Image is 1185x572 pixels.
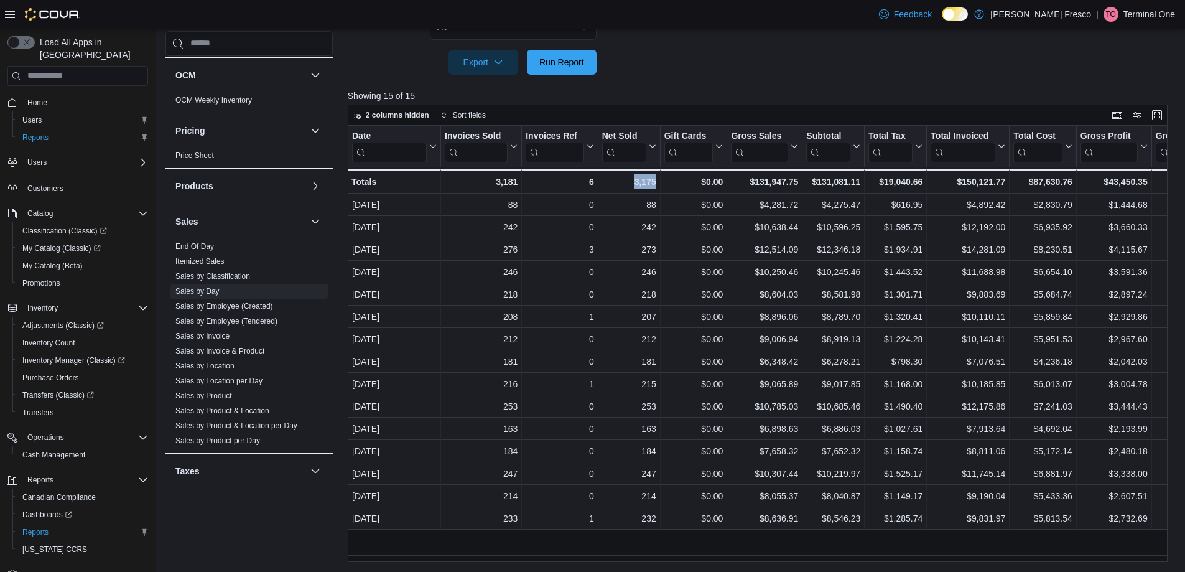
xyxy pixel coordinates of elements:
[175,180,213,192] h3: Products
[22,133,49,143] span: Reports
[352,332,437,347] div: [DATE]
[22,95,148,110] span: Home
[731,131,788,162] div: Gross Sales
[175,271,250,281] span: Sales by Classification
[731,309,798,324] div: $8,896.06
[868,131,913,162] div: Total Tax
[352,287,437,302] div: [DATE]
[175,377,263,385] a: Sales by Location per Day
[526,131,593,162] button: Invoices Ref
[602,265,656,279] div: 246
[868,354,922,369] div: $798.30
[731,354,798,369] div: $6,348.42
[27,98,47,108] span: Home
[352,131,437,162] button: Date
[931,332,1005,347] div: $10,143.41
[1013,309,1072,324] div: $5,859.84
[806,131,860,162] button: Subtotal
[868,287,922,302] div: $1,301.71
[602,131,656,162] button: Net Sold
[175,272,250,281] a: Sales by Classification
[1013,242,1072,257] div: $8,230.51
[526,332,593,347] div: 0
[539,56,584,68] span: Run Report
[731,332,798,347] div: $9,006.94
[445,354,518,369] div: 181
[602,309,656,324] div: 207
[17,388,99,403] a: Transfers (Classic)
[17,370,84,385] a: Purchase Orders
[175,215,305,228] button: Sales
[22,181,68,196] a: Customers
[1013,131,1072,162] button: Total Cost
[1130,108,1145,123] button: Display options
[602,220,656,235] div: 242
[2,205,153,222] button: Catalog
[22,226,107,236] span: Classification (Classic)
[931,309,1005,324] div: $10,110.11
[731,197,798,212] div: $4,281.72
[664,131,713,143] div: Gift Cards
[664,197,723,212] div: $0.00
[931,174,1005,189] div: $150,121.77
[175,215,198,228] h3: Sales
[352,354,437,369] div: [DATE]
[348,90,1176,102] p: Showing 15 of 15
[352,242,437,257] div: [DATE]
[175,151,214,160] a: Price Sheet
[1013,131,1062,162] div: Total Cost
[1013,354,1072,369] div: $4,236.18
[17,490,148,505] span: Canadian Compliance
[175,124,205,137] h3: Pricing
[664,354,723,369] div: $0.00
[17,370,148,385] span: Purchase Orders
[526,220,593,235] div: 0
[526,265,593,279] div: 0
[868,197,922,212] div: $616.95
[17,448,90,462] a: Cash Management
[175,241,214,251] span: End Of Day
[175,69,196,82] h3: OCM
[22,115,42,125] span: Users
[931,131,995,162] div: Total Invoiced
[17,542,92,557] a: [US_STATE] CCRS
[448,50,518,75] button: Export
[806,220,860,235] div: $10,596.25
[27,475,53,485] span: Reports
[1123,7,1175,22] p: Terminal One
[731,174,798,189] div: $131,947.75
[17,241,106,256] a: My Catalog (Classic)
[12,352,153,369] a: Inventory Manager (Classic)
[990,7,1091,22] p: [PERSON_NAME] Fresco
[175,257,225,266] a: Itemized Sales
[526,309,593,324] div: 1
[17,276,148,291] span: Promotions
[868,242,922,257] div: $1,934.91
[731,242,798,257] div: $12,514.09
[806,131,850,143] div: Subtotal
[806,332,860,347] div: $8,919.13
[806,265,860,279] div: $10,245.46
[664,174,723,189] div: $0.00
[731,265,798,279] div: $10,250.46
[445,220,518,235] div: 242
[175,124,305,137] button: Pricing
[931,131,1005,162] button: Total Invoiced
[22,430,148,445] span: Operations
[1080,309,1148,324] div: $2,929.86
[2,429,153,446] button: Operations
[17,241,148,256] span: My Catalog (Classic)
[22,390,94,400] span: Transfers (Classic)
[1096,7,1099,22] p: |
[175,391,232,400] a: Sales by Product
[664,220,723,235] div: $0.00
[931,197,1005,212] div: $4,892.42
[17,507,77,522] a: Dashboards
[931,131,995,143] div: Total Invoiced
[17,353,148,368] span: Inventory Manager (Classic)
[868,265,922,279] div: $1,443.52
[445,197,518,212] div: 88
[806,174,860,189] div: $131,081.11
[22,95,52,110] a: Home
